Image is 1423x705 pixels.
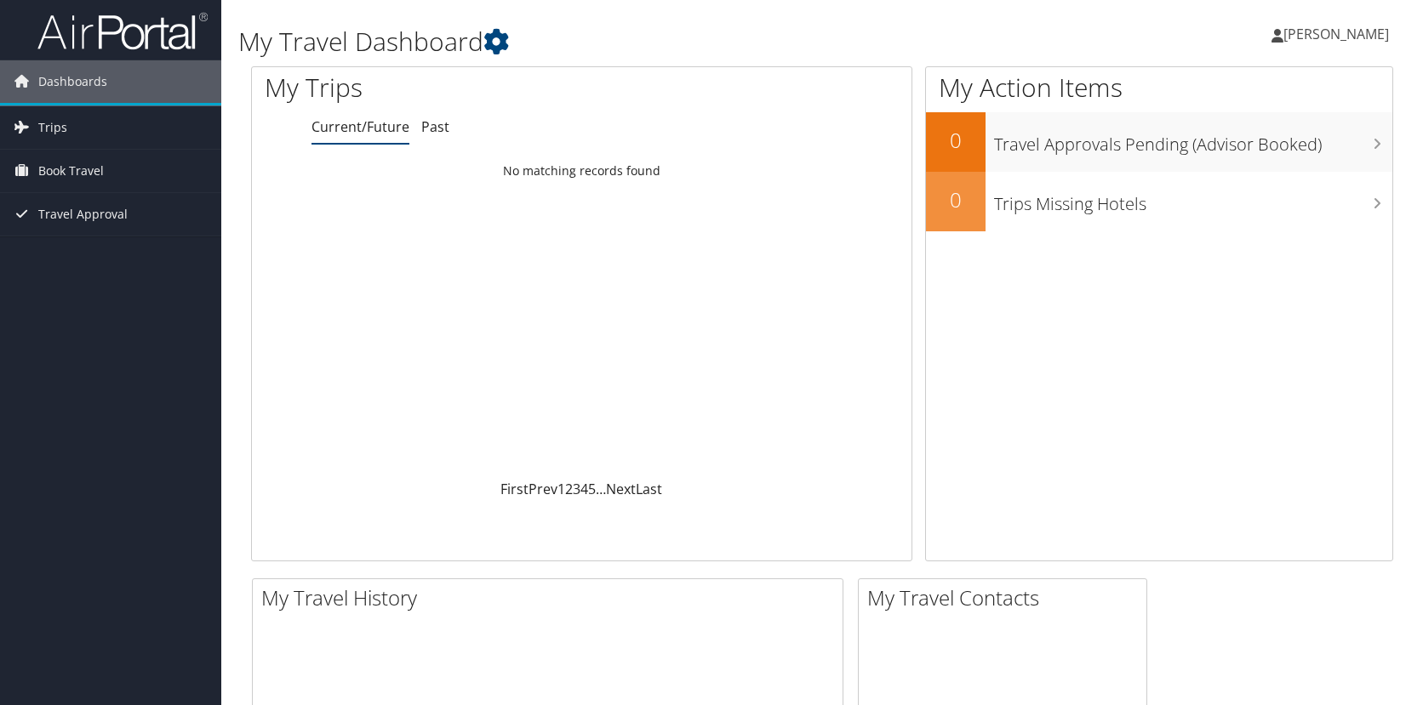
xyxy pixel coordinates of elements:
span: Travel Approval [38,193,128,236]
span: Dashboards [38,60,107,103]
span: Book Travel [38,150,104,192]
a: 0Travel Approvals Pending (Advisor Booked) [926,112,1392,172]
h2: 0 [926,185,986,214]
a: 0Trips Missing Hotels [926,172,1392,231]
span: … [596,480,606,498]
a: [PERSON_NAME] [1272,9,1406,60]
h2: 0 [926,126,986,155]
a: 5 [588,480,596,498]
a: 3 [573,480,580,498]
h3: Trips Missing Hotels [994,184,1392,216]
a: Past [421,117,449,136]
a: First [500,480,529,498]
img: airportal-logo.png [37,11,208,51]
h3: Travel Approvals Pending (Advisor Booked) [994,124,1392,156]
h2: My Travel History [261,583,843,612]
h1: My Travel Dashboard [238,24,1017,60]
a: Next [606,480,636,498]
h2: My Travel Contacts [867,583,1146,612]
h1: My Action Items [926,70,1392,105]
a: Last [636,480,662,498]
a: Prev [529,480,557,498]
a: 4 [580,480,588,498]
span: Trips [38,106,67,149]
td: No matching records found [252,156,912,186]
h1: My Trips [265,70,624,105]
a: 2 [565,480,573,498]
span: [PERSON_NAME] [1283,25,1389,43]
a: 1 [557,480,565,498]
a: Current/Future [311,117,409,136]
